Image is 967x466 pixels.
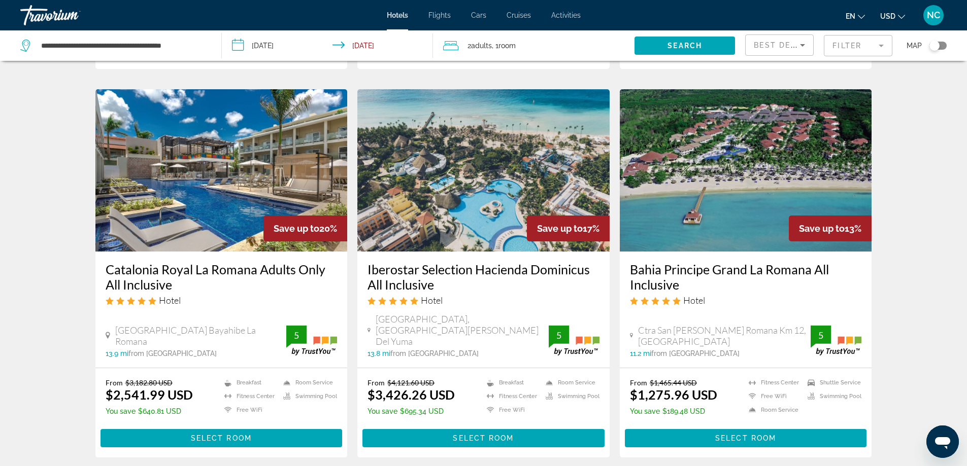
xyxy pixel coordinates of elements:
[824,34,892,57] button: Filter
[368,407,455,415] p: $695.34 USD
[926,425,959,458] iframe: Button to launch messaging window
[357,89,610,252] img: Hotel image
[286,329,307,341] div: 5
[630,262,862,292] a: Bahia Principe Grand La Romana All Inclusive
[101,432,343,443] a: Select Room
[362,429,605,447] button: Select Room
[278,392,337,401] li: Swimming Pool
[222,30,434,61] button: Check-in date: Oct 19, 2025 Check-out date: Oct 27, 2025
[625,429,867,447] button: Select Room
[106,387,193,402] ins: $2,541.99 USD
[638,325,811,347] span: Ctra San [PERSON_NAME] Romana Km 12, [GEOGRAPHIC_DATA]
[541,392,599,401] li: Swimming Pool
[20,2,122,28] a: Travorium
[922,41,947,50] button: Toggle map
[498,42,516,50] span: Room
[274,223,319,234] span: Save up to
[551,11,581,19] a: Activities
[630,387,717,402] ins: $1,275.96 USD
[630,407,717,415] p: $189.48 USD
[630,378,647,387] span: From
[715,434,776,442] span: Select Room
[811,326,861,355] img: trustyou-badge.svg
[387,378,435,387] del: $4,121.60 USD
[368,378,385,387] span: From
[650,378,697,387] del: $1,465.44 USD
[630,407,660,415] span: You save
[507,11,531,19] a: Cruises
[482,392,541,401] li: Fitness Center
[106,295,338,306] div: 5 star Hotel
[880,12,895,20] span: USD
[125,378,173,387] del: $3,182.80 USD
[789,216,872,241] div: 13%
[191,434,252,442] span: Select Room
[362,432,605,443] a: Select Room
[482,406,541,414] li: Free WiFi
[421,295,443,306] span: Hotel
[428,11,451,19] a: Flights
[106,378,123,387] span: From
[368,295,599,306] div: 5 star Hotel
[620,89,872,252] img: Hotel image
[106,349,128,357] span: 13.9 mi
[433,30,635,61] button: Travelers: 2 adults, 0 children
[106,407,193,415] p: $640.81 USD
[920,5,947,26] button: User Menu
[95,89,348,252] img: Hotel image
[744,392,803,401] li: Free WiFi
[630,349,651,357] span: 11.2 mi
[368,407,397,415] span: You save
[471,42,492,50] span: Adults
[651,349,740,357] span: from [GEOGRAPHIC_DATA]
[115,325,286,347] span: [GEOGRAPHIC_DATA] Bayahibe La Romana
[799,223,845,234] span: Save up to
[549,326,599,355] img: trustyou-badge.svg
[219,378,278,387] li: Breakfast
[278,378,337,387] li: Room Service
[263,216,347,241] div: 20%
[527,216,610,241] div: 17%
[128,349,217,357] span: from [GEOGRAPHIC_DATA]
[846,12,855,20] span: en
[219,392,278,401] li: Fitness Center
[803,378,861,387] li: Shuttle Service
[803,392,861,401] li: Swimming Pool
[101,429,343,447] button: Select Room
[106,407,136,415] span: You save
[880,9,905,23] button: Change currency
[744,378,803,387] li: Fitness Center
[630,295,862,306] div: 5 star Hotel
[106,262,338,292] a: Catalonia Royal La Romana Adults Only All Inclusive
[471,11,486,19] a: Cars
[387,11,408,19] a: Hotels
[635,37,735,55] button: Search
[541,378,599,387] li: Room Service
[492,39,516,53] span: , 1
[159,295,181,306] span: Hotel
[286,326,337,355] img: trustyou-badge.svg
[744,406,803,414] li: Room Service
[368,387,455,402] ins: $3,426.26 USD
[927,10,940,20] span: NC
[219,406,278,414] li: Free WiFi
[625,432,867,443] a: Select Room
[368,262,599,292] a: Iberostar Selection Hacienda Dominicus All Inclusive
[368,349,390,357] span: 13.8 mi
[811,329,831,341] div: 5
[907,39,922,53] span: Map
[846,9,865,23] button: Change language
[482,378,541,387] li: Breakfast
[668,42,702,50] span: Search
